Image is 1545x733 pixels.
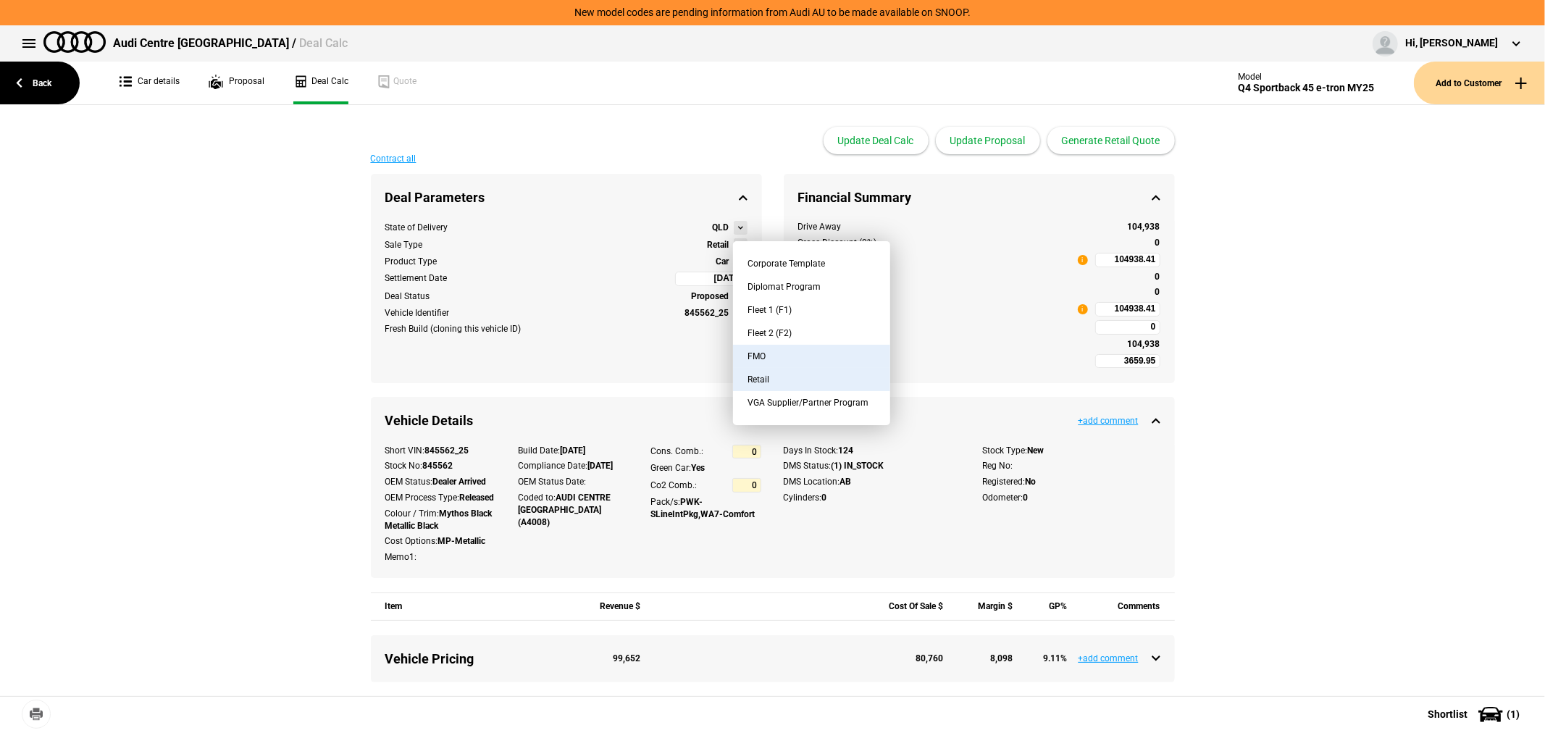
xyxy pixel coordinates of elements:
div: Sale Type [385,239,423,251]
div: DMS Location: [784,476,961,488]
div: Compliance Date: [518,460,629,472]
input: 104938.41 [1095,253,1160,267]
div: Cost Of Sale $ [881,593,943,620]
span: Deal Calc [299,36,348,50]
strong: 0 [1155,238,1160,248]
span: i [1078,304,1088,314]
span: ( 1 ) [1507,709,1520,719]
input: 29/09/2025 [675,272,748,286]
strong: [DATE] [587,461,613,471]
div: DMS Status: [784,460,961,472]
input: 0 [1095,320,1160,335]
div: Memo1: [385,551,496,564]
strong: 845562 [423,461,453,471]
strong: 0 [822,493,827,503]
div: State of Delivery [385,222,448,234]
div: Coded to: [518,492,629,528]
div: Green Car: [650,462,761,474]
div: Financial Summary [784,174,1175,221]
div: Colour / Trim: [385,508,496,532]
a: Proposal [209,62,264,104]
div: Product Type [385,256,437,268]
div: Odometer: [983,492,1160,504]
div: Settlement Date [385,272,448,285]
strong: 845562_25 [685,308,729,318]
strong: Released [460,493,495,503]
input: 3659.95 [1095,354,1160,369]
div: OEM Status Date: [518,476,629,488]
div: Fresh Build (cloning this vehicle ID) [385,323,522,335]
div: Vehicle Details [371,397,1175,444]
div: Reg No: [983,460,1160,472]
div: Gross Discount (0%) [798,237,1088,249]
div: Deal Parameters [371,174,762,221]
button: Contract all [371,154,416,163]
div: Registered: [983,476,1160,488]
span: i [1078,255,1088,265]
a: Car details [120,62,180,104]
strong: [DATE] [560,445,585,456]
button: Update Proposal [936,127,1040,154]
button: FMO [733,345,890,368]
div: Vehicle Identifier [385,307,450,319]
input: 0 [732,445,761,459]
div: Comments [1082,593,1160,620]
div: Under Allowance [798,286,1088,298]
div: Trade Equity [798,271,1088,283]
strong: Retail [708,239,729,251]
div: Stock No: [385,460,496,472]
strong: 0 [1155,272,1160,282]
button: Update Deal Calc [824,127,929,154]
button: Fleet 1 (F1) [733,298,890,322]
strong: No [1026,477,1037,487]
button: Corporate Template [733,252,890,275]
button: Diplomat Program [733,275,890,298]
strong: 8,098 [990,653,1013,663]
button: +add comment [1079,416,1139,425]
strong: 845562_25 [425,445,469,456]
div: Stock Type: [983,445,1160,457]
strong: PWK-SLineIntPkg,WA7-Comfort [650,497,755,519]
div: Days In Stock: [784,445,961,457]
a: Deal Calc [293,62,348,104]
strong: Dealer Arrived [433,477,487,487]
div: 9.11 % [1029,653,1068,665]
button: +add comment [1079,654,1139,663]
div: Co2 Comb.: [650,479,697,492]
strong: 0 [1023,493,1029,503]
div: OEM Process Type: [385,492,496,504]
button: Add to Customer [1414,62,1545,104]
strong: 99,652 [614,653,641,663]
strong: 0 [1155,287,1160,297]
strong: Yes [691,463,705,473]
div: Cost Options: [385,535,496,548]
strong: 104,938 [1128,222,1160,232]
div: Deal Status [385,290,430,303]
span: Shortlist [1428,709,1467,719]
button: VGA Supplier/Partner Program [733,391,890,414]
div: Cons. Comb.: [650,445,703,458]
input: 104938.41 [1095,302,1160,317]
div: OEM Status: [385,476,496,488]
div: Short VIN: [385,445,496,457]
div: Item [385,593,571,620]
div: Revenue $ [587,593,641,620]
button: Retail [733,368,890,391]
div: Margin $ [958,593,1013,620]
strong: Proposed [692,290,729,303]
strong: AB [840,477,852,487]
strong: (1) IN_STOCK [832,461,884,471]
strong: MP-Metallic [438,536,486,546]
div: Balance to Fund [798,338,1088,351]
strong: AUDI CENTRE [GEOGRAPHIC_DATA] (A4008) [518,493,611,527]
div: Audi Centre [GEOGRAPHIC_DATA] / [113,35,348,51]
strong: 80,760 [916,653,943,663]
div: Pack/s: [650,496,761,521]
div: Deposit (0%) [798,321,1088,333]
div: Q4 Sportback 45 e-tron MY25 [1238,82,1374,94]
button: Generate Retail Quote [1047,127,1175,154]
strong: 124 [839,445,854,456]
div: Model [1238,72,1374,82]
div: Vehicle Pricing [385,650,571,668]
strong: QLD [713,222,729,234]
